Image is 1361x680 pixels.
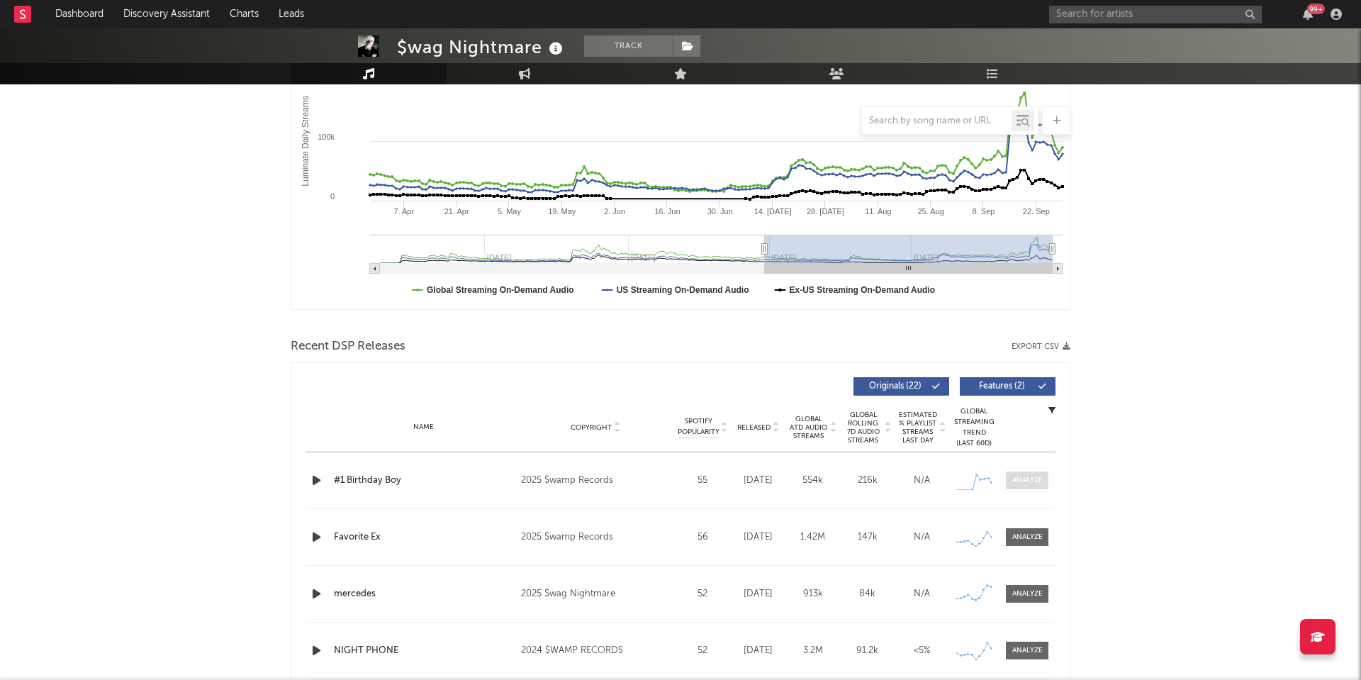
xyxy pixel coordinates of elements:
[548,207,576,216] text: 19. May
[960,377,1055,396] button: Features(2)
[397,35,566,59] div: $wag Nightmare
[334,474,514,488] a: #1 Birthday Boy
[678,416,719,437] span: Spotify Popularity
[898,587,946,601] div: N/A
[678,644,727,658] div: 52
[973,207,995,216] text: 8. Sep
[789,415,828,440] span: Global ATD Audio Streams
[318,133,335,141] text: 100k
[301,96,310,186] text: Luminate Daily Streams
[789,587,836,601] div: 913k
[953,406,995,449] div: Global Streaming Trend (Last 60D)
[844,474,891,488] div: 216k
[863,382,928,391] span: Originals ( 22 )
[521,529,671,546] div: 2025 $wamp Records
[898,411,937,445] span: Estimated % Playlist Streams Last Day
[734,587,782,601] div: [DATE]
[1023,207,1050,216] text: 22. Sep
[1049,6,1262,23] input: Search for artists
[521,642,671,659] div: 2024 $WAMP RECORDS
[969,382,1034,391] span: Features ( 2 )
[917,207,943,216] text: 25. Aug
[393,207,414,216] text: 7. Apr
[654,207,680,216] text: 16. Jun
[571,423,612,432] span: Copyright
[584,35,673,57] button: Track
[707,207,733,216] text: 30. Jun
[734,644,782,658] div: [DATE]
[754,207,792,216] text: 14. [DATE]
[789,530,836,545] div: 1.42M
[844,530,891,545] div: 147k
[1307,4,1325,14] div: 99 +
[853,377,949,396] button: Originals(22)
[865,207,891,216] text: 11. Aug
[330,192,335,201] text: 0
[844,644,891,658] div: 91.2k
[427,285,574,295] text: Global Streaming On-Demand Audio
[898,530,946,545] div: N/A
[790,285,936,295] text: Ex-US Streaming On-Demand Audio
[334,587,514,601] a: mercedes
[844,411,883,445] span: Global Rolling 7D Audio Streams
[734,474,782,488] div: [DATE]
[1303,9,1313,20] button: 99+
[862,116,1012,127] input: Search by song name or URL
[898,644,946,658] div: <5%
[604,207,625,216] text: 2. Jun
[789,474,836,488] div: 554k
[807,207,844,216] text: 28. [DATE]
[844,587,891,601] div: 84k
[789,644,836,658] div: 3.2M
[678,530,727,545] div: 56
[678,587,727,601] div: 52
[521,472,671,489] div: 2025 $wamp Records
[898,474,946,488] div: N/A
[1012,342,1070,351] button: Export CSV
[737,423,771,432] span: Released
[521,586,671,603] div: 2025 $wag Nightmare
[334,530,514,545] a: Favorite Ex
[678,474,727,488] div: 55
[291,26,1070,309] svg: Luminate Daily Consumption
[734,530,782,545] div: [DATE]
[334,644,514,658] a: NIGHT PHONE
[334,422,514,433] div: Name
[617,285,749,295] text: US Streaming On-Demand Audio
[444,207,469,216] text: 21. Apr
[498,207,522,216] text: 5. May
[291,338,405,355] span: Recent DSP Releases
